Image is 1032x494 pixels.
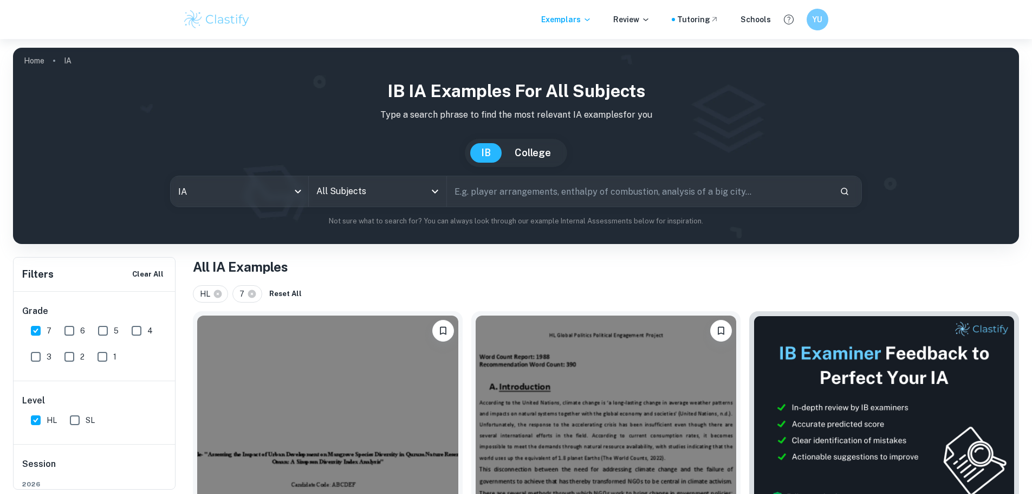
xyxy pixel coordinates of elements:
p: Not sure what to search for? You can always look through our example Internal Assessments below f... [22,216,1010,227]
span: 7 [239,288,249,300]
h6: Filters [22,267,54,282]
h6: Grade [22,305,167,318]
p: Review [613,14,650,25]
button: Bookmark [710,320,732,342]
span: 2026 [22,479,167,489]
span: 6 [80,325,85,337]
div: HL [193,285,228,303]
h6: Session [22,458,167,479]
button: Clear All [129,266,166,283]
a: Home [24,53,44,68]
input: E.g. player arrangements, enthalpy of combustion, analysis of a big city... [447,176,831,207]
button: College [504,143,562,163]
span: HL [47,414,57,426]
span: 1 [113,351,116,363]
span: 2 [80,351,85,363]
h6: YU [811,14,823,25]
button: Open [427,184,443,199]
img: profile cover [13,48,1019,244]
button: IB [470,143,502,163]
p: Type a search phrase to find the most relevant IA examples for you [22,108,1010,121]
button: Search [835,182,854,201]
p: Exemplars [541,14,592,25]
h1: IB IA examples for all subjects [22,78,1010,104]
span: HL [200,288,215,300]
img: Clastify logo [183,9,251,30]
button: YU [807,9,828,30]
span: 5 [114,325,119,337]
p: IA [64,55,72,67]
button: Help and Feedback [780,10,798,29]
span: 7 [47,325,51,337]
a: Schools [741,14,771,25]
a: Tutoring [677,14,719,25]
div: 7 [232,285,262,303]
span: SL [86,414,95,426]
div: IA [171,176,308,207]
button: Reset All [267,286,304,302]
span: 3 [47,351,51,363]
h1: All IA Examples [193,257,1019,277]
span: 4 [147,325,153,337]
h6: Level [22,394,167,407]
button: Bookmark [432,320,454,342]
